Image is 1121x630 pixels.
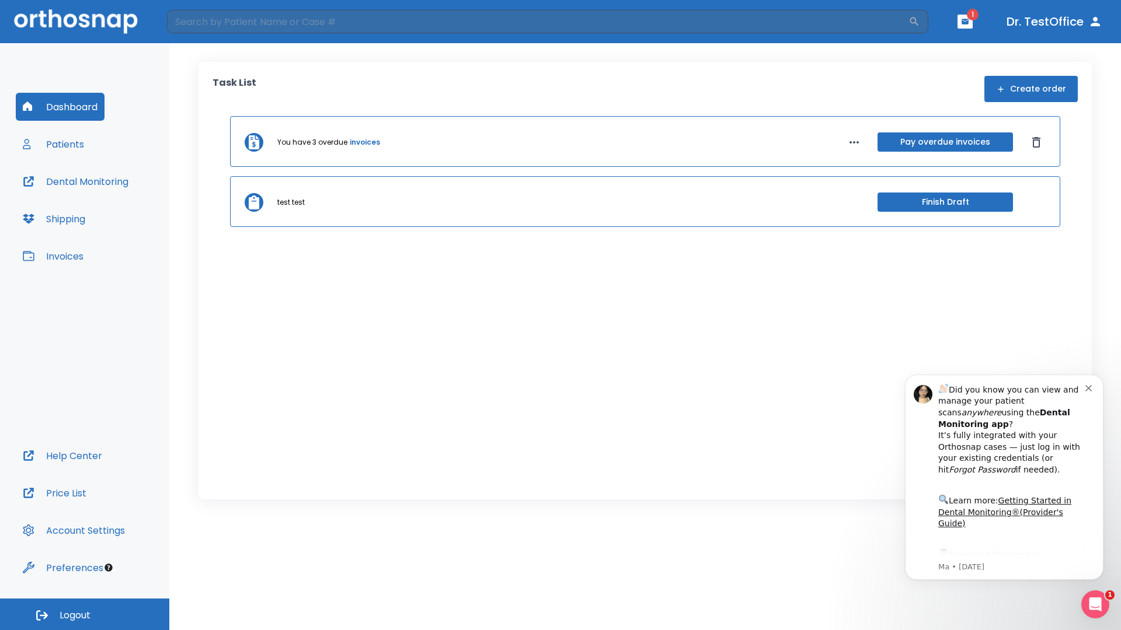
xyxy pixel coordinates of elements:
[16,167,135,195] button: Dental Monitoring
[1002,11,1107,32] button: Dr. TestOffice
[16,554,110,582] button: Preferences
[277,197,305,208] p: test test
[1027,133,1046,152] button: Dismiss
[16,93,105,121] button: Dashboard
[213,76,256,102] p: Task List
[103,562,114,573] div: Tooltip anchor
[14,9,138,33] img: Orthosnap
[60,609,90,622] span: Logout
[1105,590,1115,600] span: 1
[16,205,92,233] button: Shipping
[51,190,198,250] div: Download the app: | ​ Let us know if you need help getting started!
[1081,590,1109,618] iframe: Intercom live chat
[984,76,1078,102] button: Create order
[887,357,1121,598] iframe: Intercom notifications message
[967,9,979,20] span: 1
[350,137,380,148] a: invoices
[198,25,207,34] button: Dismiss notification
[878,192,1013,212] button: Finish Draft
[51,205,198,215] p: Message from Ma, sent 2w ago
[277,137,347,148] p: You have 3 overdue
[16,479,93,507] button: Price List
[16,516,132,544] button: Account Settings
[16,442,109,470] button: Help Center
[51,193,155,214] a: App Store
[16,242,90,270] button: Invoices
[167,10,908,33] input: Search by Patient Name or Case #
[878,132,1013,152] button: Pay overdue invoices
[16,130,91,158] button: Patients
